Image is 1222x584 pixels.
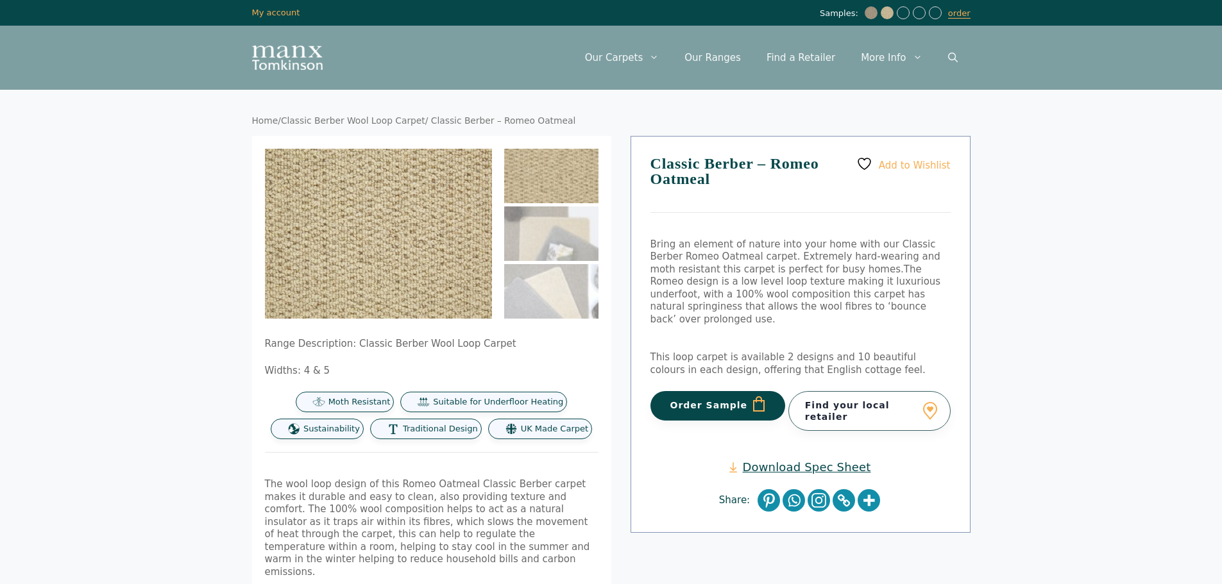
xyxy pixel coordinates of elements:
[521,424,588,435] span: UK Made Carpet
[433,397,563,408] span: Suitable for Underfloor Heating
[788,391,951,431] a: Find your local retailer
[881,6,894,19] img: Classic Berber - Juliet Oatmeal
[808,489,830,512] a: Instagram
[650,263,941,325] span: The Romeo design is a low level loop texture making it luxurious underfoot, with a 100% wool comp...
[252,8,300,17] a: My account
[265,478,590,578] span: The wool loop design of this Romeo Oatmeal Classic Berber carpet makes it durable and easy to cle...
[820,8,861,19] span: Samples:
[719,494,756,507] span: Share:
[948,8,971,19] a: order
[303,424,360,435] span: Sustainability
[729,460,870,474] a: Download Spec Sheet
[504,264,598,319] img: Classic Berber - Romeo Oatmeal - Image 3
[758,489,780,512] a: Pinterest
[650,391,786,421] button: Order Sample
[650,156,951,213] h1: Classic Berber – Romeo Oatmeal
[858,489,880,512] a: More
[848,38,935,77] a: More Info
[504,149,598,203] img: Classic Berber Oatmeal
[856,156,950,172] a: Add to Wishlist
[672,38,754,77] a: Our Ranges
[935,38,971,77] a: Open Search Bar
[572,38,971,77] nav: Primary
[879,159,951,171] span: Add to Wishlist
[833,489,855,512] a: Copy Link
[252,115,971,127] nav: Breadcrumb
[754,38,848,77] a: Find a Retailer
[328,397,391,408] span: Moth Resistant
[650,238,951,326] p: Bring an element of nature into your home with our Classic Berber Romeo Oatmeal carpet. Extremely...
[252,115,278,126] a: Home
[403,424,478,435] span: Traditional Design
[865,6,878,19] img: Designer Berber Weave Linen
[281,115,425,126] a: Classic Berber Wool Loop Carpet
[783,489,805,512] a: Whatsapp
[504,206,598,261] img: Classic Berber - Romeo Oatmeal - Image 2
[572,38,672,77] a: Our Carpets
[265,365,598,378] p: Widths: 4 & 5
[252,46,323,70] img: Manx Tomkinson
[650,351,951,376] p: This loop carpet is available 2 designs and 10 beautiful colours in each design, offering that En...
[265,338,598,351] p: Range Description: Classic Berber Wool Loop Carpet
